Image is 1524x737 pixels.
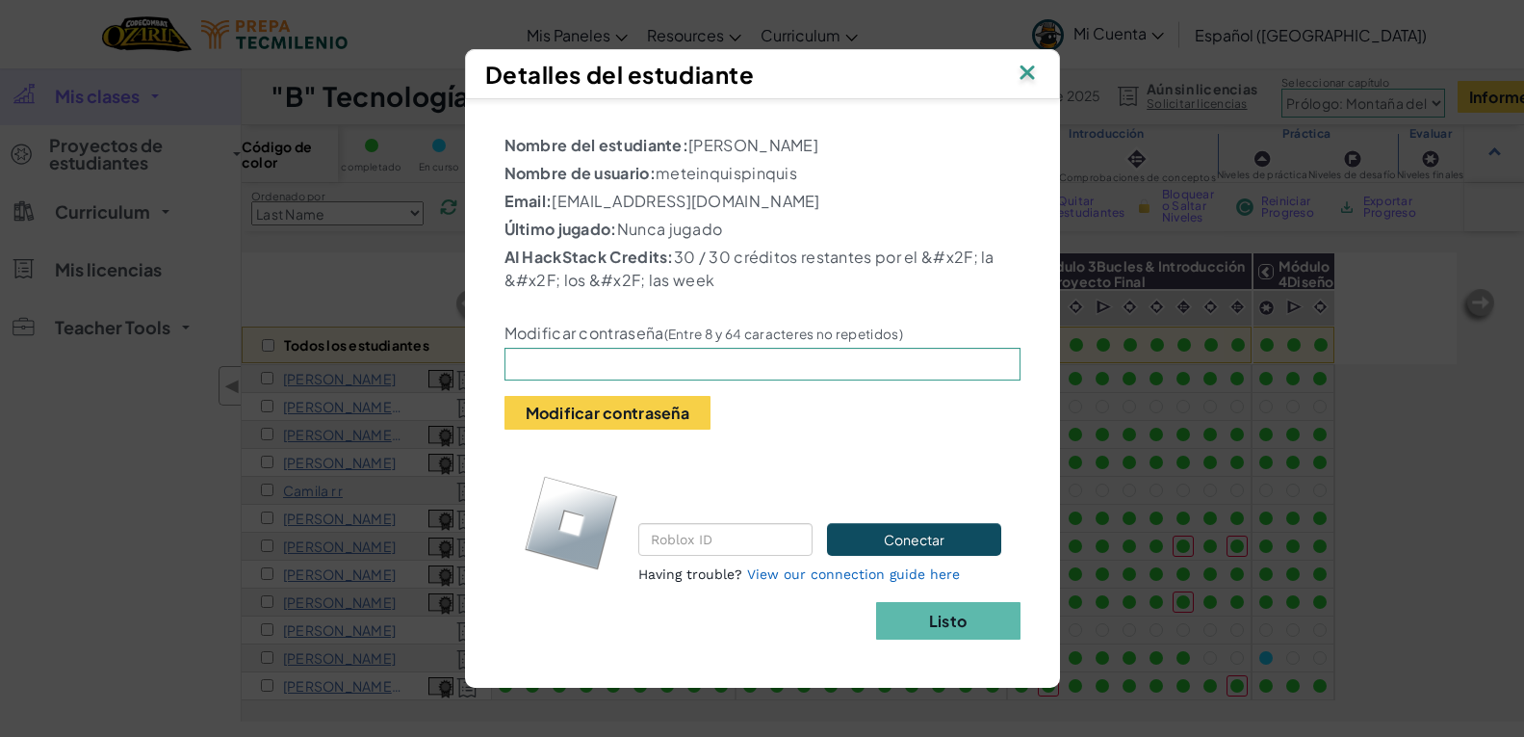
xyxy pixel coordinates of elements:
[747,566,960,582] a: View our connection guide here
[504,190,1020,213] p: [EMAIL_ADDRESS][DOMAIN_NAME]
[664,326,903,342] small: (Entre 8 y 64 caracteres no repetidos)
[638,566,742,582] span: Having trouble?
[485,60,755,89] span: Detalles del estudiante
[504,396,710,430] button: Modificar contraseña
[638,463,1001,510] p: Connect the student's CodeCombat and Roblox accounts.
[929,611,967,631] b: Listo
[827,523,1000,556] button: Conectar
[504,134,1020,157] p: [PERSON_NAME]
[504,135,689,155] b: Nombre del estudiante:
[504,218,1020,241] p: Nunca jugado
[524,475,619,570] img: roblox-logo.svg
[504,246,1020,292] p: 30 / 30 créditos restantes por el &#x2F; la &#x2F; los &#x2F; las week
[504,191,553,211] b: Email:
[876,602,1020,640] button: Listo
[504,162,1020,185] p: meteinquispinquis
[504,247,674,267] b: AI HackStack Credits:
[504,163,656,183] b: Nombre de usuario:
[638,523,813,556] input: Roblox ID
[1015,60,1040,89] img: IconClose.svg
[504,219,617,239] b: Último jugado:
[504,324,903,343] label: Modificar contraseña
